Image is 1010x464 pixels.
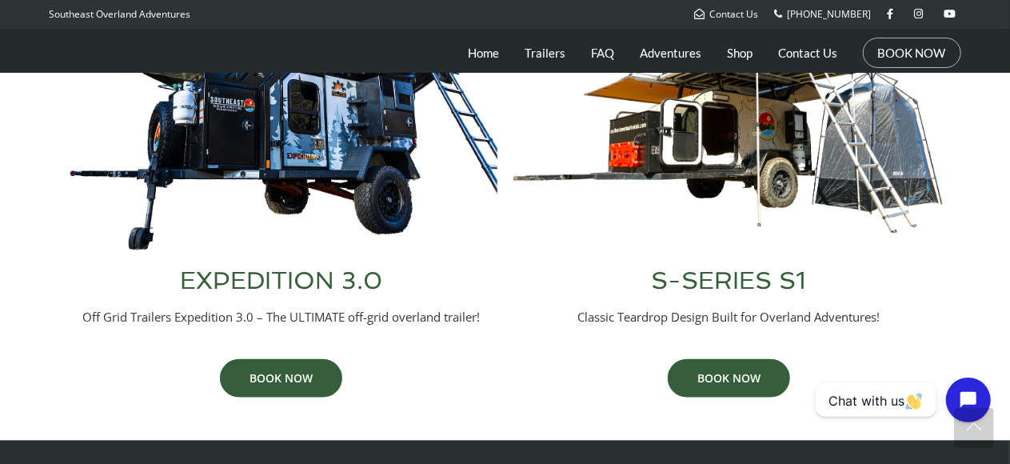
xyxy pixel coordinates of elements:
p: Off Grid Trailers Expedition 3.0 – The ULTIMATE off-grid overland trailer! [66,309,497,326]
a: BOOK NOW [668,359,790,398]
a: FAQ [592,33,615,73]
a: Shop [728,33,753,73]
a: [PHONE_NUMBER] [775,7,872,21]
h3: S-SERIES S1 [513,269,945,293]
h3: EXPEDITION 3.0 [66,269,497,293]
span: Contact Us [710,7,759,21]
span: [PHONE_NUMBER] [788,7,872,21]
p: Classic Teardrop Design Built for Overland Adventures! [513,309,945,326]
p: Southeast Overland Adventures [50,4,191,25]
a: Trailers [525,33,566,73]
a: Contact Us [695,7,759,21]
a: BOOK NOW [878,45,946,61]
a: BOOK NOW [220,359,342,398]
a: Adventures [641,33,702,73]
a: Home [469,33,500,73]
a: Contact Us [779,33,838,73]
